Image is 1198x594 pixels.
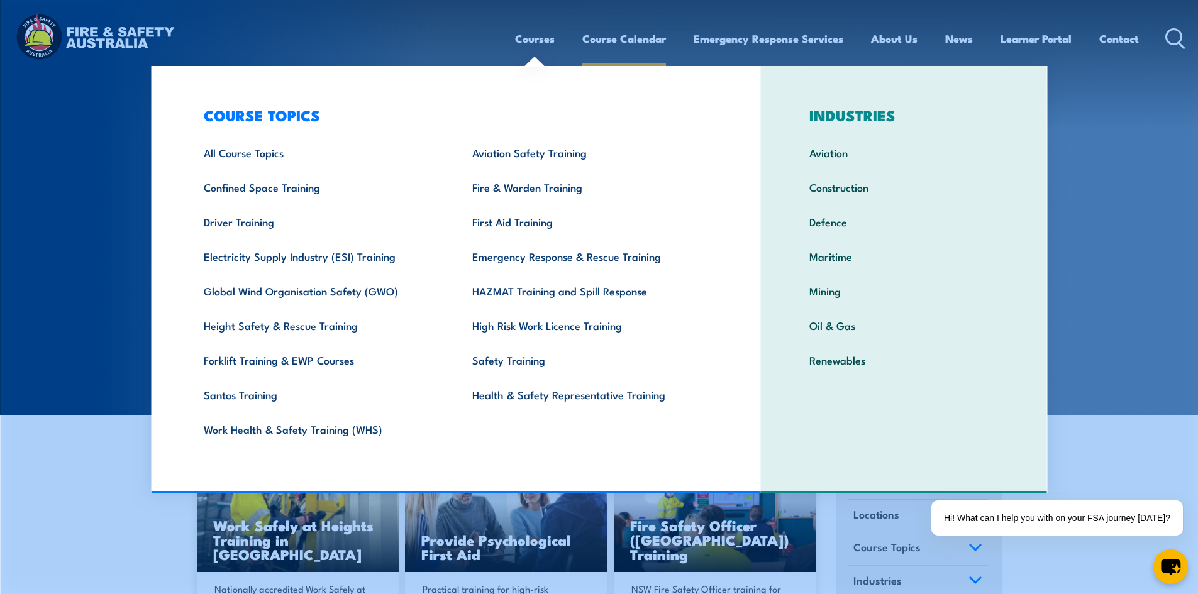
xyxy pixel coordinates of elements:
span: Course Topics [853,539,921,556]
img: Work Safely at Heights Training (1) [197,459,399,573]
a: Electricity Supply Industry (ESI) Training [184,239,453,273]
a: First Aid Training [453,204,721,239]
a: Global Wind Organisation Safety (GWO) [184,273,453,308]
a: Fire Safety Officer ([GEOGRAPHIC_DATA]) Training [614,459,816,573]
a: Mining [790,273,1018,308]
h3: Fire Safety Officer ([GEOGRAPHIC_DATA]) Training [630,518,800,561]
a: Aviation Safety Training [453,135,721,170]
a: Provide Psychological First Aid [405,459,607,573]
a: Course Topics [848,532,988,565]
a: Work Health & Safety Training (WHS) [184,412,453,446]
a: Fire & Warden Training [453,170,721,204]
a: News [945,22,973,55]
h3: COURSE TOPICS [184,106,721,124]
a: Confined Space Training [184,170,453,204]
a: Defence [790,204,1018,239]
a: HAZMAT Training and Spill Response [453,273,721,308]
a: Safety Training [453,343,721,377]
a: Forklift Training & EWP Courses [184,343,453,377]
img: Fire Safety Advisor [614,459,816,573]
a: About Us [871,22,918,55]
a: Height Safety & Rescue Training [184,308,453,343]
a: Emergency Response Services [694,22,843,55]
span: Industries [853,572,902,589]
a: Renewables [790,343,1018,377]
div: Hi! What can I help you with on your FSA journey [DATE]? [931,500,1183,536]
a: Locations [848,500,988,532]
a: Courses [515,22,555,55]
a: Maritime [790,239,1018,273]
a: Driver Training [184,204,453,239]
button: chat-button [1153,549,1188,584]
a: Aviation [790,135,1018,170]
span: Locations [853,506,899,523]
a: Oil & Gas [790,308,1018,343]
a: Emergency Response & Rescue Training [453,239,721,273]
a: Work Safely at Heights Training in [GEOGRAPHIC_DATA] [197,459,399,573]
a: High Risk Work Licence Training [453,308,721,343]
a: All Course Topics [184,135,453,170]
h3: Work Safely at Heights Training in [GEOGRAPHIC_DATA] [213,518,383,561]
a: Course Calendar [582,22,666,55]
a: Contact [1099,22,1139,55]
a: Construction [790,170,1018,204]
a: Santos Training [184,377,453,412]
img: Mental Health First Aid Training Course from Fire & Safety Australia [405,459,607,573]
a: Health & Safety Representative Training [453,377,721,412]
h3: INDUSTRIES [790,106,1018,124]
h3: Provide Psychological First Aid [421,532,591,561]
a: Learner Portal [1001,22,1072,55]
